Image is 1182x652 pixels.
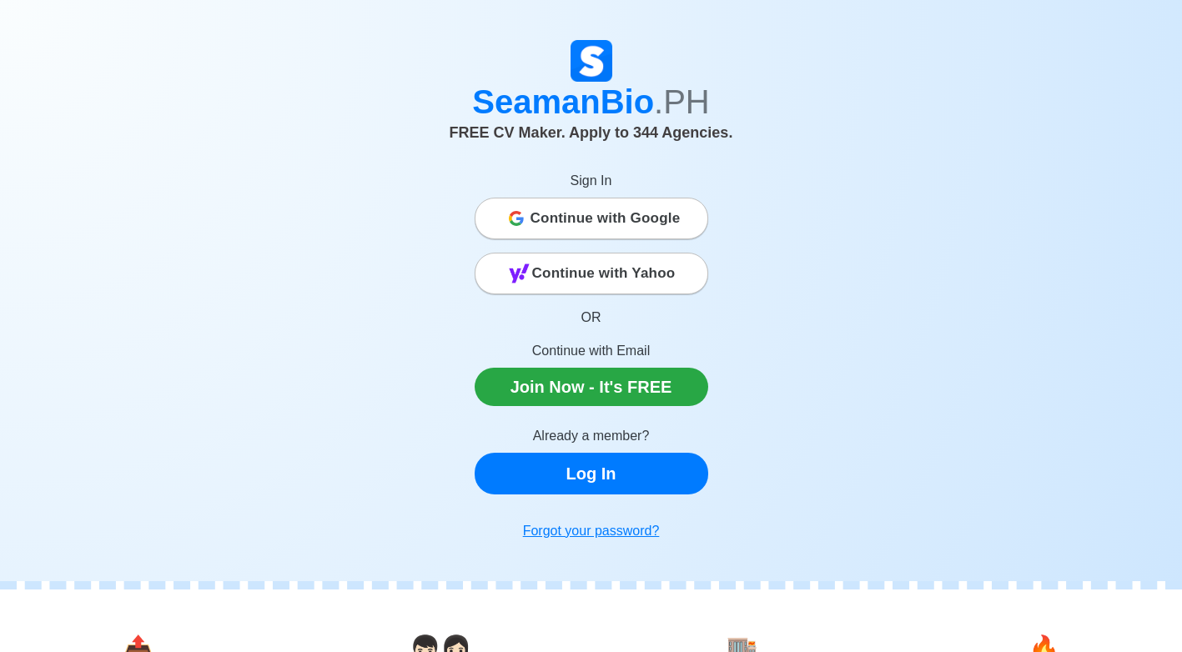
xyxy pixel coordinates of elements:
a: Log In [475,453,708,494]
p: Already a member? [475,426,708,446]
span: Continue with Google [531,202,681,235]
a: Forgot your password? [475,514,708,548]
span: Continue with Yahoo [532,257,676,290]
img: Logo [571,40,612,82]
button: Continue with Yahoo [475,253,708,294]
u: Forgot your password? [523,524,660,538]
span: FREE CV Maker. Apply to 344 Agencies. [450,124,733,141]
p: OR [475,308,708,328]
p: Continue with Email [475,341,708,361]
p: Sign In [475,171,708,191]
button: Continue with Google [475,198,708,239]
h1: SeamanBio [128,82,1054,122]
a: Join Now - It's FREE [475,368,708,406]
span: .PH [654,83,710,120]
